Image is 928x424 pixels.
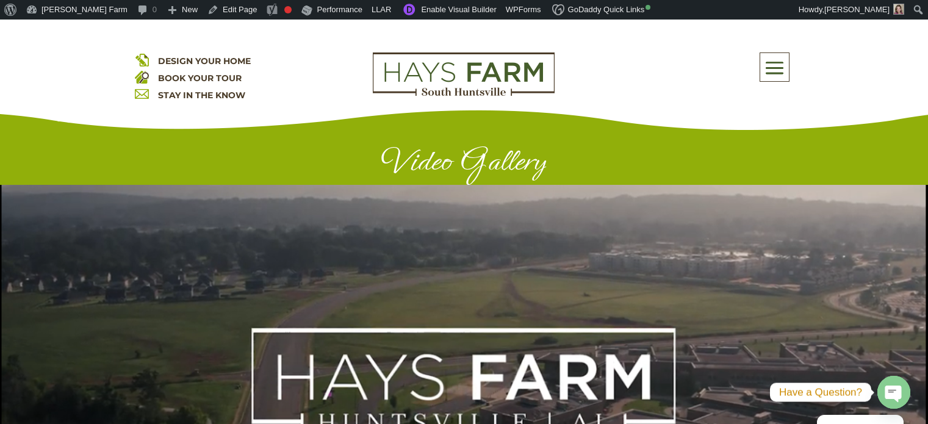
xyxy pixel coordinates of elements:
a: hays farm homes huntsville development [373,88,555,99]
span: [PERSON_NAME] [824,5,890,14]
img: Logo [373,52,555,96]
h1: Video Gallery [135,143,794,185]
a: STAY IN THE KNOW [158,90,245,101]
a: BOOK YOUR TOUR [158,73,242,84]
img: book your home tour [135,70,149,84]
div: Focus keyphrase not set [284,6,292,13]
